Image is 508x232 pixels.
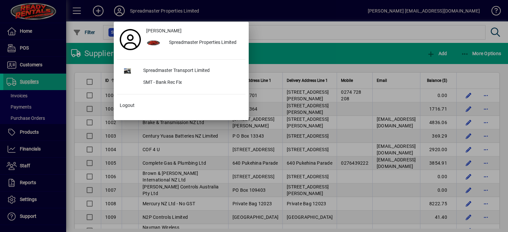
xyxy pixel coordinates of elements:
span: Logout [120,102,135,109]
button: SMT - Bank Rec Fix [117,77,245,89]
div: Spreadmaster Transport Limited [138,65,245,77]
button: Logout [117,100,245,112]
a: [PERSON_NAME] [144,25,245,37]
button: Spreadmaster Transport Limited [117,65,245,77]
span: [PERSON_NAME] [146,27,182,34]
a: Profile [117,34,144,46]
button: Spreadmaster Properties Limited [144,37,245,49]
div: Spreadmaster Properties Limited [164,37,245,49]
div: SMT - Bank Rec Fix [138,77,245,89]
